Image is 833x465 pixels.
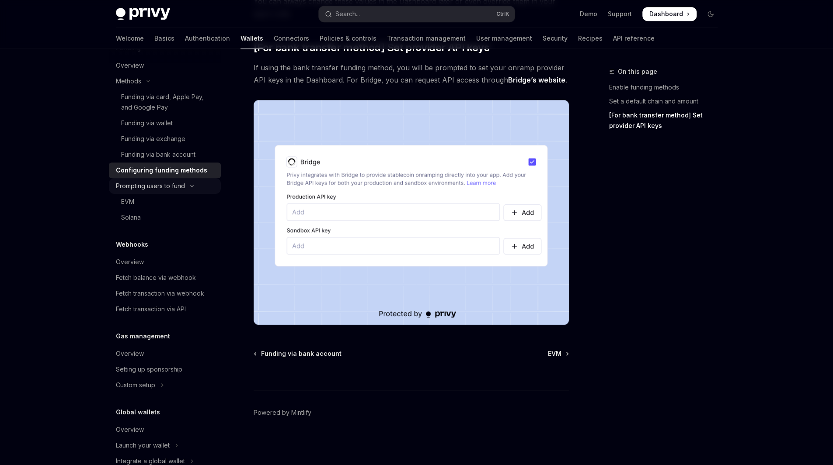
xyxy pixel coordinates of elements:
[109,286,221,301] a: Fetch transaction via webhook
[116,407,160,417] h5: Global wallets
[116,165,207,176] div: Configuring funding methods
[609,94,725,108] a: Set a default chain and amount
[116,257,144,267] div: Overview
[335,9,360,19] div: Search...
[109,73,221,89] button: Toggle Methods section
[116,364,182,375] div: Setting up sponsorship
[116,76,141,86] div: Methods
[109,210,221,225] a: Solana
[116,348,144,359] div: Overview
[319,6,515,22] button: Open search
[121,196,134,207] div: EVM
[116,28,144,49] a: Welcome
[508,76,565,85] a: Bridge’s website
[609,80,725,94] a: Enable funding methods
[109,194,221,210] a: EVM
[121,212,141,223] div: Solana
[116,272,196,283] div: Fetch balance via webhook
[109,346,221,362] a: Overview
[121,149,195,160] div: Funding via bank account
[496,10,509,17] span: Ctrl K
[116,239,148,250] h5: Webhooks
[116,440,170,451] div: Launch your wallet
[109,254,221,270] a: Overview
[109,131,221,147] a: Funding via exchange
[608,10,632,18] a: Support
[613,28,655,49] a: API reference
[109,178,221,194] button: Toggle Prompting users to fund section
[387,28,466,49] a: Transaction management
[116,331,170,341] h5: Gas management
[154,28,174,49] a: Basics
[116,181,185,191] div: Prompting users to fund
[254,349,342,358] a: Funding via bank account
[109,301,221,317] a: Fetch transaction via API
[580,10,597,18] a: Demo
[548,349,561,358] span: EVM
[109,58,221,73] a: Overview
[109,377,221,393] button: Toggle Custom setup section
[609,108,725,133] a: [For bank transfer method] Set provider API keys
[548,349,568,358] a: EVM
[185,28,230,49] a: Authentication
[578,28,603,49] a: Recipes
[618,66,657,77] span: On this page
[543,28,568,49] a: Security
[261,349,342,358] span: Funding via bank account
[240,28,263,49] a: Wallets
[109,270,221,286] a: Fetch balance via webhook
[109,362,221,377] a: Setting up sponsorship
[649,10,683,18] span: Dashboard
[109,115,221,131] a: Funding via wallet
[254,100,569,325] img: Bridge keys PNG
[109,147,221,162] a: Funding via bank account
[116,380,155,390] div: Custom setup
[320,28,376,49] a: Policies & controls
[116,288,204,299] div: Fetch transaction via webhook
[116,424,144,435] div: Overview
[476,28,532,49] a: User management
[109,89,221,115] a: Funding via card, Apple Pay, and Google Pay
[109,162,221,178] a: Configuring funding methods
[121,134,185,144] div: Funding via exchange
[116,8,170,20] img: dark logo
[109,422,221,437] a: Overview
[254,408,311,417] a: Powered by Mintlify
[116,304,186,314] div: Fetch transaction via API
[121,92,216,113] div: Funding via card, Apple Pay, and Google Pay
[254,62,569,86] span: If using the bank transfer funding method, you will be prompted to set your onramp provider API k...
[116,60,144,71] div: Overview
[642,7,697,21] a: Dashboard
[109,437,221,453] button: Toggle Launch your wallet section
[704,7,718,21] button: Toggle dark mode
[121,118,173,128] div: Funding via wallet
[274,28,309,49] a: Connectors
